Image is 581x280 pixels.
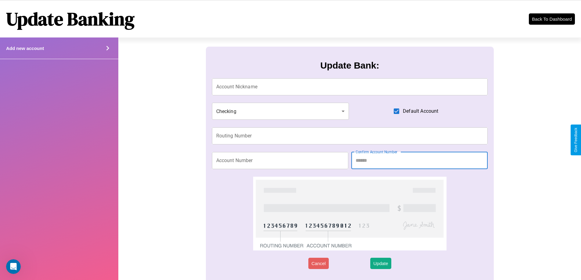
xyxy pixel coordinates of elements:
[370,258,391,269] button: Update
[6,259,21,274] iframe: Intercom live chat
[253,177,446,250] img: check
[529,13,575,25] button: Back To Dashboard
[212,103,349,120] div: Checking
[6,46,44,51] h4: Add new account
[356,149,397,154] label: Confirm Account Number
[574,128,578,152] div: Give Feedback
[6,6,134,31] h1: Update Banking
[403,108,438,115] span: Default Account
[308,258,329,269] button: Cancel
[320,60,379,71] h3: Update Bank:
